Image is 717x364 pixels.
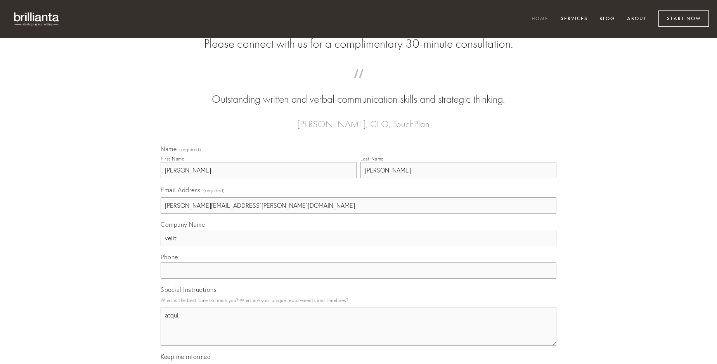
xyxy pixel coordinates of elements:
[173,107,544,132] figcaption: — [PERSON_NAME], CEO, TouchPlan
[173,77,544,92] span: “
[161,145,177,153] span: Name
[161,186,201,194] span: Email Address
[556,13,593,26] a: Services
[179,147,201,152] span: (required)
[658,10,709,27] a: Start Now
[173,77,544,107] blockquote: Outstanding written and verbal communication skills and strategic thinking.
[161,253,178,261] span: Phone
[8,8,66,30] img: brillianta - research, strategy, marketing
[161,307,556,346] textarea: atqui
[161,36,556,51] h2: Please connect with us for a complimentary 30-minute consultation.
[161,353,211,361] span: Keep me informed
[161,156,184,162] div: First Name
[360,156,384,162] div: Last Name
[526,13,554,26] a: Home
[622,13,652,26] a: About
[203,185,225,196] span: (required)
[594,13,620,26] a: Blog
[161,221,205,228] span: Company Name
[161,286,216,293] span: Special Instructions
[161,295,556,305] p: What is the best time to reach you? What are your unique requirements and timelines?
